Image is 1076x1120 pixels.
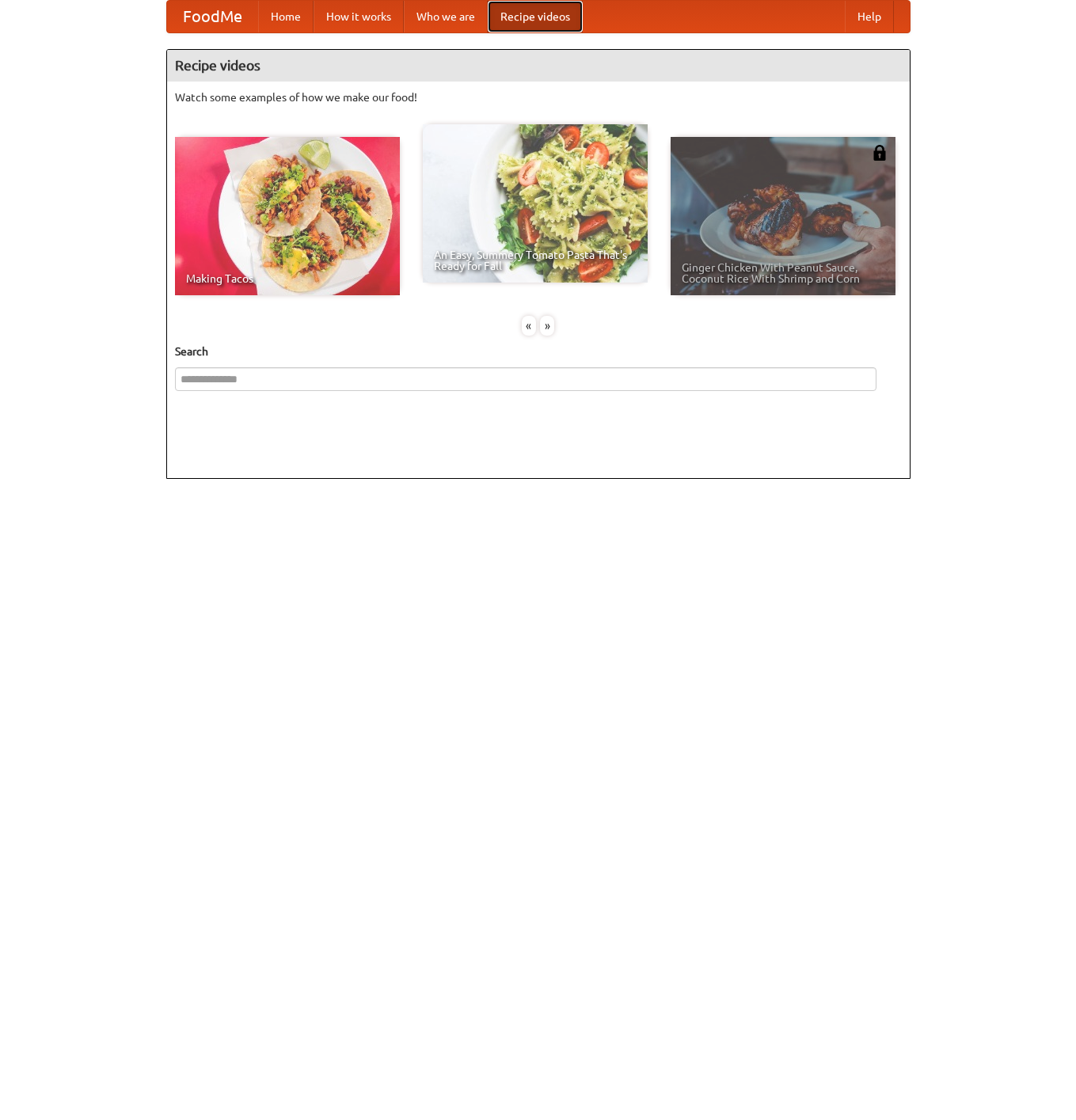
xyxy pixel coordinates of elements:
a: How it works [314,1,404,32]
a: Making Tacos [175,137,400,295]
span: Making Tacos [186,273,389,284]
img: 483408.png [872,145,888,161]
p: Watch some examples of how we make our food! [175,89,902,105]
div: « [522,316,536,336]
a: Who we are [404,1,488,32]
div: » [540,316,554,336]
a: FoodMe [167,1,258,32]
h5: Search [175,344,902,359]
a: An Easy, Summery Tomato Pasta That's Ready for Fall [423,124,648,283]
a: Recipe videos [488,1,583,32]
span: An Easy, Summery Tomato Pasta That's Ready for Fall [434,249,637,271]
h4: Recipe videos [167,50,910,82]
a: Home [258,1,314,32]
a: Help [845,1,894,32]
